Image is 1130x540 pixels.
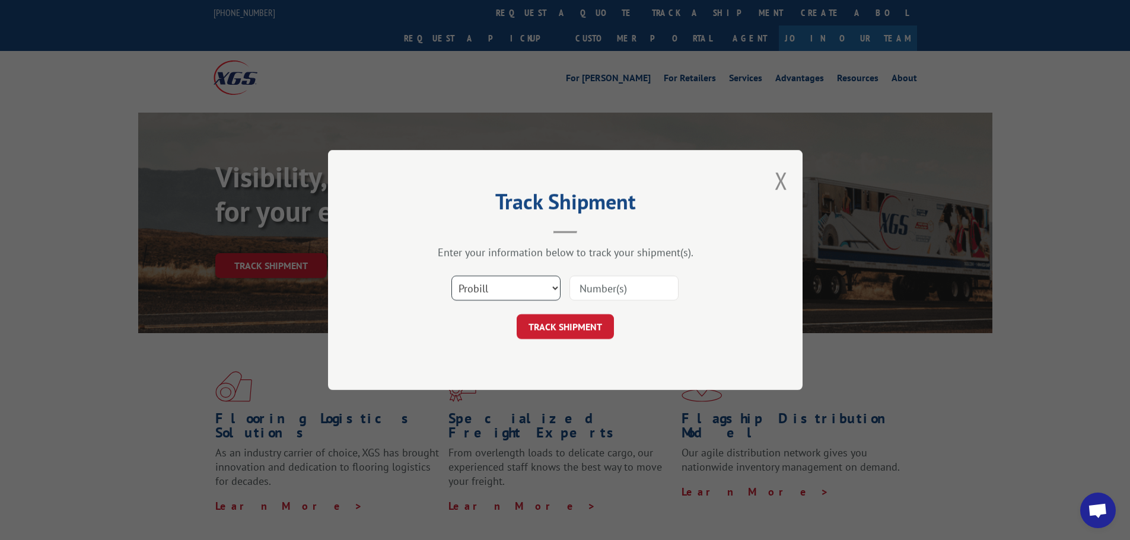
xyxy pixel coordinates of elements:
button: Close modal [775,165,788,196]
div: Open chat [1080,493,1116,528]
button: TRACK SHIPMENT [517,314,614,339]
h2: Track Shipment [387,193,743,216]
input: Number(s) [569,276,679,301]
div: Enter your information below to track your shipment(s). [387,245,743,259]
